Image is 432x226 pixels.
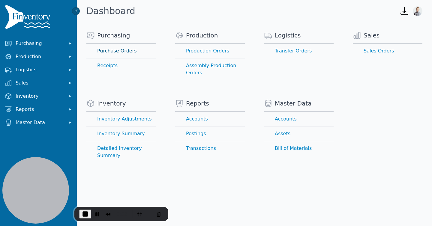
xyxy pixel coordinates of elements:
[175,126,245,141] a: Postings
[175,44,245,58] a: Production Orders
[2,51,74,63] button: Production
[364,31,379,40] span: Sales
[186,99,209,108] span: Reports
[264,141,334,156] a: Bill of Materials
[16,79,64,87] span: Sales
[86,112,156,126] a: Inventory Adjustments
[86,58,156,73] a: Receipts
[5,5,53,31] img: Finventory
[175,141,245,156] a: Transactions
[2,37,74,49] button: Purchasing
[16,119,64,126] span: Master Data
[275,31,301,40] span: Logistics
[2,90,74,102] button: Inventory
[264,44,334,58] a: Transfer Orders
[16,53,64,60] span: Production
[2,64,74,76] button: Logistics
[16,66,64,73] span: Logistics
[2,77,74,89] button: Sales
[264,126,334,141] a: Assets
[175,58,245,80] a: Assembly Production Orders
[264,112,334,126] a: Accounts
[86,44,156,58] a: Purchase Orders
[353,44,422,58] a: Sales Orders
[16,40,64,47] span: Purchasing
[97,99,126,108] span: Inventory
[275,99,311,108] span: Master Data
[86,126,156,141] a: Inventory Summary
[413,6,422,16] img: Joshua Benton
[86,6,135,16] h1: Dashboard
[175,112,245,126] a: Accounts
[16,93,64,100] span: Inventory
[86,141,156,163] a: Detailed Inventory Summary
[186,31,218,40] span: Production
[2,103,74,115] button: Reports
[2,117,74,129] button: Master Data
[97,31,130,40] span: Purchasing
[16,106,64,113] span: Reports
